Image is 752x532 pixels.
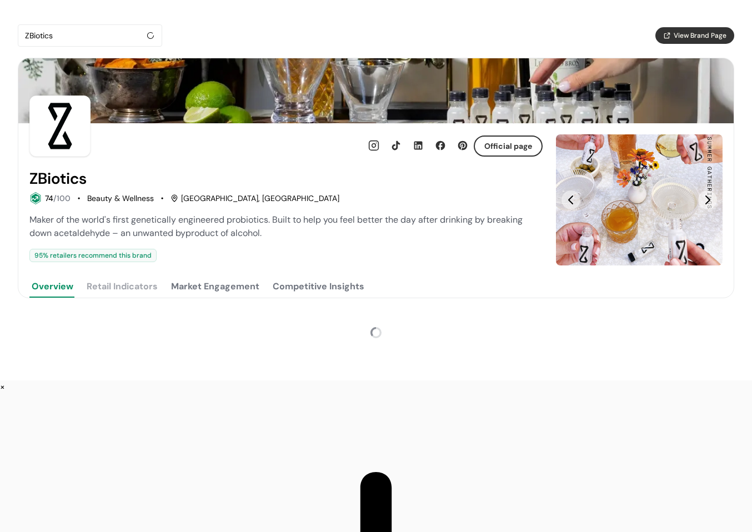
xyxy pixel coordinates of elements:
[29,96,91,157] img: Brand Photo
[29,249,157,262] div: 95 % retailers recommend this brand
[556,134,723,265] img: Slide 0
[29,170,87,188] h2: ZBiotics
[53,193,71,203] span: /100
[169,275,262,298] button: Market Engagement
[45,193,53,203] span: 74
[556,134,723,265] div: Slide 1
[29,214,523,239] span: Maker of the world's first genetically engineered probiotics. Built to help you feel better the d...
[25,29,144,42] div: ZBiotics
[556,134,723,265] div: Carousel
[655,27,734,44] button: View Brand Page
[29,275,76,298] button: Overview
[674,31,726,41] span: View Brand Page
[18,58,734,123] img: Brand cover image
[87,193,154,204] div: Beauty & Wellness
[270,275,367,298] button: Competitive Insights
[171,193,339,204] div: [GEOGRAPHIC_DATA], [GEOGRAPHIC_DATA]
[84,275,160,298] button: Retail Indicators
[698,190,717,209] button: Next Slide
[562,190,580,209] button: Previous Slide
[474,135,543,157] button: Official page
